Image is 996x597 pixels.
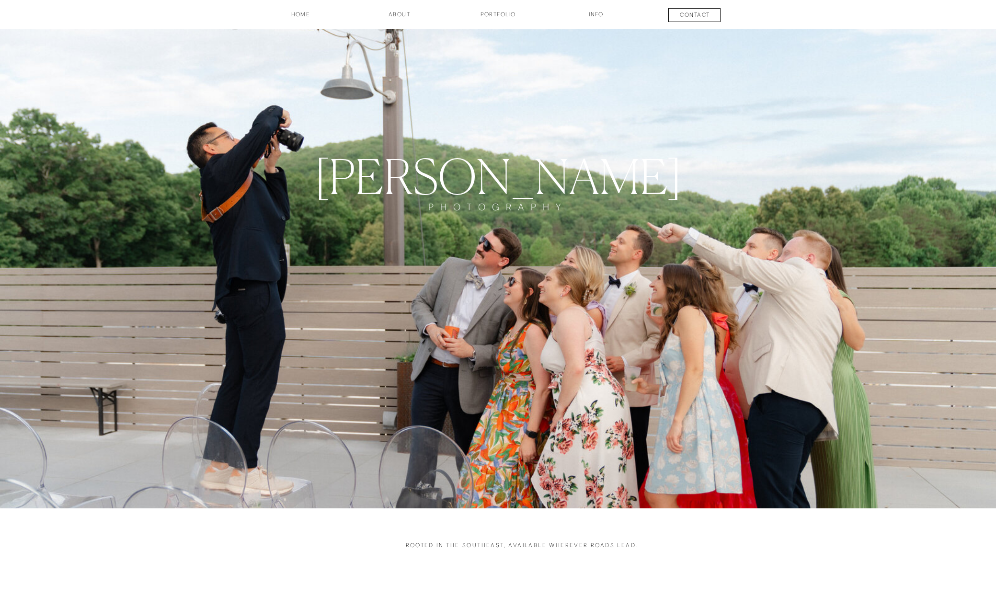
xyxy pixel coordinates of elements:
a: PHOTOGRAPHY [417,201,580,230]
a: INFO [572,10,620,26]
h2: ROOTED IN THE SOUTHEAST, AVAILABLE WHEREVER ROADS LEAD. [406,542,662,555]
a: contact [660,11,731,22]
a: [PERSON_NAME] [294,148,703,201]
a: Portfolio [463,10,534,26]
a: HOME [265,10,336,26]
a: about [376,10,424,26]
